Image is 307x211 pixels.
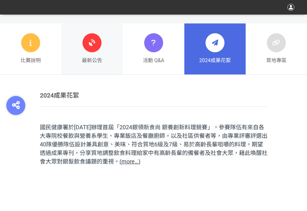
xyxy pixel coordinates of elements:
span: (more…) [120,158,140,165]
a: 質地專區 [246,23,307,74]
a: 活動 Q&A [123,23,184,74]
span: 2024成果花絮 [199,57,231,64]
span: 比賽說明 [21,57,41,64]
span: 國民健康署於[DATE]辦理首屆「2024銀領新食尚 銀養創新料理競賽」，參賽隊伍有來自各大專院校餐飲與營養系學生、專業飯店及餐廳廚師，以及社區供餐者等，由專業評審評選出40隊優勝隊伍設計兼具創... [40,124,267,165]
span: 活動 Q&A [143,57,164,64]
div: 2024成果花絮 [40,91,79,100]
a: 最新公告 [61,23,123,74]
a: (more…) [120,159,140,164]
span: 最新公告 [82,57,102,64]
a: 2024成果花絮 [184,23,246,74]
span: 質地專區 [266,57,286,64]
